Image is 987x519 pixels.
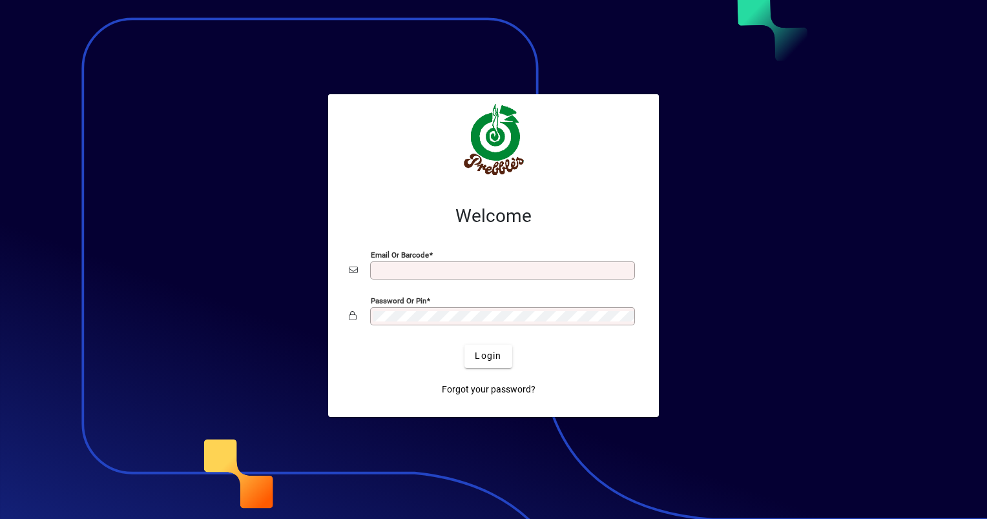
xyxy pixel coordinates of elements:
[442,383,535,396] span: Forgot your password?
[464,345,512,368] button: Login
[437,378,541,402] a: Forgot your password?
[371,296,426,305] mat-label: Password or Pin
[371,250,429,259] mat-label: Email or Barcode
[349,205,638,227] h2: Welcome
[475,349,501,363] span: Login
